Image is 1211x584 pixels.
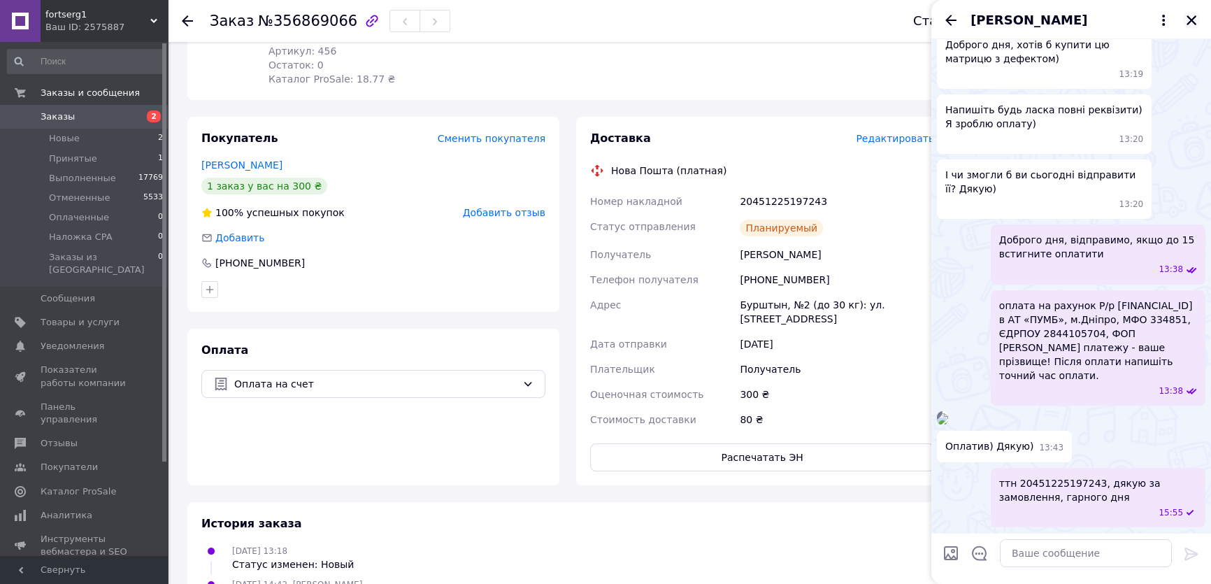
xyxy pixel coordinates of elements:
[1039,442,1063,454] span: 13:43 12.08.2025
[182,14,193,28] div: Вернуться назад
[49,152,97,165] span: Принятые
[590,249,651,260] span: Получатель
[41,87,140,99] span: Заказы и сообщения
[41,533,129,558] span: Инструменты вебмастера и SEO
[590,364,655,375] span: Плательщик
[937,413,948,425] img: 18d12014-d6d9-45b8-824f-9b64918993e8_w500_h500
[463,207,545,218] span: Добавить отзыв
[1119,69,1144,80] span: 13:19 12.08.2025
[49,172,116,185] span: Выполненные
[590,299,621,311] span: Адрес
[943,12,959,29] button: Назад
[590,131,651,145] span: Доставка
[268,59,324,71] span: Остаток: 0
[41,437,78,450] span: Отзывы
[41,485,116,498] span: Каталог ProSale
[147,111,161,122] span: 2
[201,206,345,220] div: успешных покупок
[913,14,1007,28] div: Статус заказа
[737,382,937,407] div: 300 ₴
[41,461,98,473] span: Покупатели
[215,207,243,218] span: 100%
[590,221,696,232] span: Статус отправления
[214,256,306,270] div: [PHONE_NUMBER]
[49,211,109,224] span: Оплаченные
[1159,385,1183,397] span: 13:38 12.08.2025
[590,274,698,285] span: Телефон получателя
[232,557,354,571] div: Статус изменен: Новый
[945,439,1033,454] span: Оплатив) Дякую)
[201,131,278,145] span: Покупатель
[158,211,163,224] span: 0
[45,21,168,34] div: Ваш ID: 2575887
[41,364,129,389] span: Показатели работы компании
[1119,199,1144,211] span: 13:20 12.08.2025
[740,220,823,236] div: Планируемый
[438,133,545,144] span: Сменить покупателя
[49,231,113,243] span: Наложка CPA
[856,133,934,144] span: Редактировать
[158,152,163,165] span: 1
[49,251,158,276] span: Заказы из [GEOGRAPHIC_DATA]
[737,292,937,332] div: Бурштын, №2 (до 30 кг): ул. [STREET_ADDRESS]
[41,509,92,522] span: Аналитика
[945,38,1143,66] span: Доброго дня, хотів б купити цю матрицю з дефектом)
[7,49,164,74] input: Поиск
[1159,264,1183,276] span: 13:38 12.08.2025
[999,476,1197,504] span: ттн 20451225197243, дякую за замовлення, гарного дня
[138,172,163,185] span: 17769
[737,332,937,357] div: [DATE]
[737,267,937,292] div: [PHONE_NUMBER]
[41,401,129,426] span: Панель управления
[268,73,395,85] span: Каталог ProSale: 18.77 ₴
[268,45,336,57] span: Артикул: 456
[1183,12,1200,29] button: Закрыть
[258,13,357,29] span: №356869066
[201,343,248,357] span: Оплата
[1119,134,1144,145] span: 13:20 12.08.2025
[999,233,1197,261] span: Доброго дня, відправимо, якщо до 15 встигните оплатити
[201,159,282,171] a: [PERSON_NAME]
[41,316,120,329] span: Товары и услуги
[45,8,150,21] span: fortserg1
[49,132,80,145] span: Новые
[590,389,704,400] span: Оценочная стоимость
[41,292,95,305] span: Сообщения
[945,103,1142,131] span: Напишіть будь ласка повні реквізити) Я зроблю оплату)
[999,299,1197,383] span: оплата на рахунок Р/р [FINANCIAL_ID] в АТ «ПУМБ», м.Дніпро, МФО 334851, ЄДРПОУ 2844105704, ФОП [P...
[608,164,730,178] div: Нова Пошта (платная)
[590,443,934,471] button: Распечатать ЭН
[737,189,937,214] div: 20451225197243
[201,178,327,194] div: 1 заказ у вас на 300 ₴
[590,196,682,207] span: Номер накладной
[737,242,937,267] div: [PERSON_NAME]
[49,192,110,204] span: Отмененные
[737,357,937,382] div: Получатель
[945,168,1143,196] span: І чи змогли б ви сьогодні відправити її? Дякую)
[1159,507,1183,519] span: 15:55 12.08.2025
[143,192,163,204] span: 5533
[737,407,937,432] div: 80 ₴
[232,546,287,556] span: [DATE] 13:18
[201,517,302,530] span: История заказа
[210,13,254,29] span: Заказ
[158,251,163,276] span: 0
[41,111,75,123] span: Заказы
[158,132,163,145] span: 2
[590,414,696,425] span: Стоимость доставки
[970,11,1087,29] span: [PERSON_NAME]
[590,339,667,350] span: Дата отправки
[41,340,104,352] span: Уведомления
[970,544,989,562] button: Открыть шаблоны ответов
[970,11,1172,29] button: [PERSON_NAME]
[234,376,517,392] span: Оплата на счет
[215,232,264,243] span: Добавить
[158,231,163,243] span: 0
